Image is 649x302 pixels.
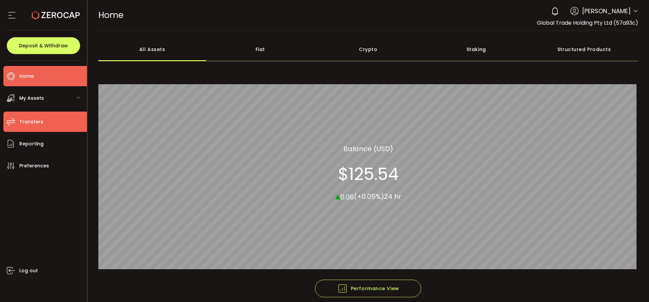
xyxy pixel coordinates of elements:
span: Transfers [19,117,43,127]
span: Log out [19,266,38,276]
div: All Assets [98,38,207,61]
span: Home [98,9,123,21]
span: Deposit & Withdraw [19,43,68,48]
button: Deposit & Withdraw [7,37,80,54]
button: Performance View [315,280,421,297]
div: Structured Products [530,38,639,61]
span: Reporting [19,139,44,149]
section: Balance (USD) [343,143,393,154]
section: $125.54 [338,164,399,184]
span: 24 hr [384,192,401,201]
span: Global Trade Holding Pty Ltd (57a93c) [537,19,638,27]
iframe: Chat Widget [615,270,649,302]
div: Fiat [206,38,314,61]
span: Preferences [19,161,49,171]
span: Performance View [337,283,399,294]
span: ▴ [335,188,340,203]
span: Home [19,71,34,81]
div: Staking [422,38,530,61]
span: My Assets [19,93,44,103]
span: [PERSON_NAME] [582,6,631,16]
div: Crypto [314,38,423,61]
span: (+0.05%) [354,192,384,201]
span: 0.06 [340,192,354,202]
